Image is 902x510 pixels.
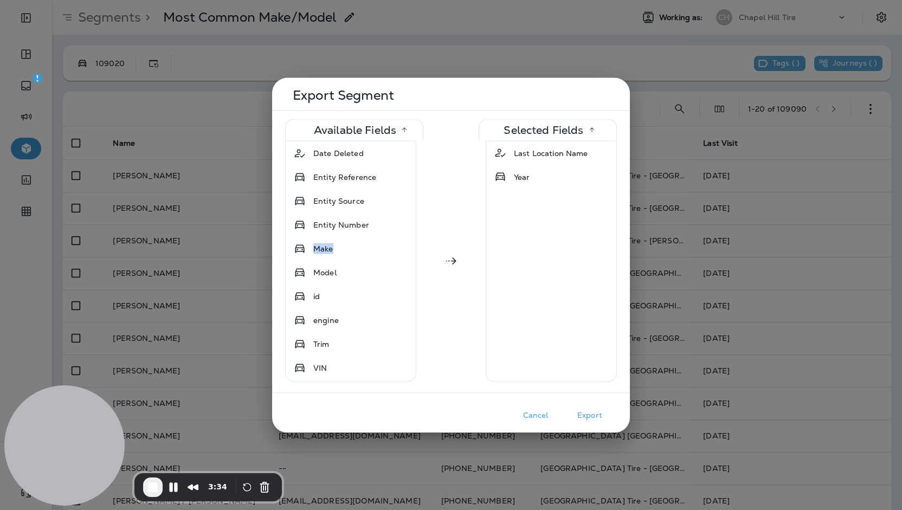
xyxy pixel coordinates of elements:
[313,148,364,159] span: Date Deleted
[314,125,396,134] p: Available Fields
[584,121,600,138] button: Sort by name
[313,339,330,350] span: Trim
[313,172,376,183] span: Entity Reference
[508,406,563,423] button: Cancel
[514,171,530,182] span: Year
[514,147,588,158] span: Last Location Name
[313,363,327,373] span: VIN
[313,315,339,326] span: engine
[293,91,613,99] p: Export Segment
[313,267,337,278] span: Model
[563,406,617,423] button: Export
[396,121,413,138] button: Sort by name
[504,125,583,134] p: Selected Fields
[313,291,320,302] span: id
[313,243,333,254] span: Make
[313,196,364,206] span: Entity Source
[313,220,369,230] span: Entity Number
